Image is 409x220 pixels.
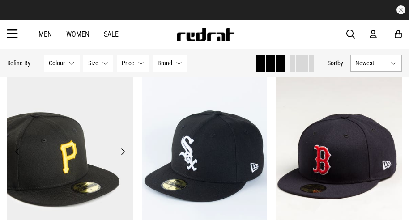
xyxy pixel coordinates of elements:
[44,55,80,72] button: Colour
[38,30,52,38] a: Men
[355,59,387,67] span: Newest
[49,59,65,67] span: Colour
[104,30,119,38] a: Sale
[117,146,128,157] button: Next
[158,59,172,67] span: Brand
[337,59,343,67] span: by
[328,58,343,68] button: Sortby
[12,146,23,157] button: Previous
[122,59,134,67] span: Price
[153,55,187,72] button: Brand
[83,55,113,72] button: Size
[117,55,149,72] button: Price
[7,4,34,30] button: Open LiveChat chat widget
[88,59,98,67] span: Size
[137,5,272,14] iframe: Customer reviews powered by Trustpilot
[7,59,30,67] p: Refine By
[176,28,235,41] img: Redrat logo
[66,30,89,38] a: Women
[350,55,402,72] button: Newest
